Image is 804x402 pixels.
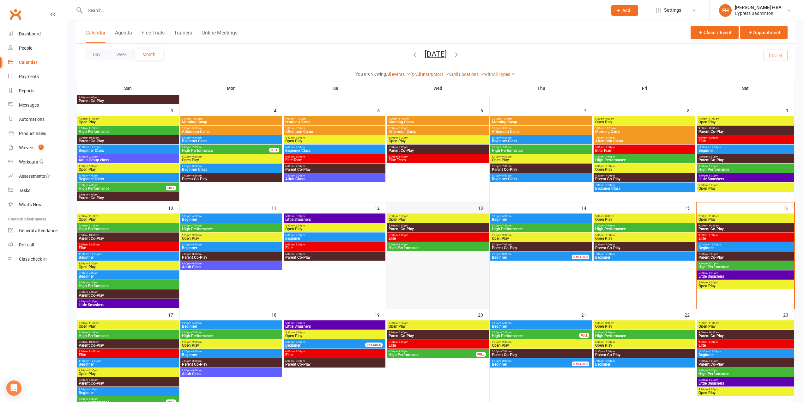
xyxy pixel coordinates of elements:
[687,105,696,115] div: 8
[182,130,281,133] span: Afternoon Camp
[388,155,487,158] span: 6:00pm
[142,30,165,43] button: Free Trials
[78,215,178,218] span: 7:00am
[375,202,386,213] div: 12
[501,136,511,139] span: - 6:30pm
[698,215,793,218] span: 7:00am
[410,71,416,77] strong: for
[698,187,793,190] span: Open Play
[78,158,178,162] span: Adult Group class
[595,149,694,152] span: Elite Team
[285,177,384,181] span: Adult Class
[719,4,732,17] div: FH
[78,96,178,99] span: 2:30pm
[698,177,793,181] span: Little Smashers
[78,234,178,237] span: 9:00am
[398,155,408,158] span: - 8:00pm
[492,130,591,133] span: Afternoon Camp
[285,168,384,171] span: Parent Co-Play
[78,227,178,231] span: High Performance
[8,55,67,70] a: Calendar
[604,136,615,139] span: - 3:00pm
[735,5,782,10] div: [PERSON_NAME] HBA
[78,155,178,158] span: 1:00pm
[604,234,615,237] span: - 9:30pm
[8,112,67,127] a: Automations
[388,146,487,149] span: 5:30pm
[19,228,57,233] div: General attendance
[398,136,408,139] span: - 9:30pm
[492,127,591,130] span: 1:00pm
[191,146,202,149] span: - 7:00pm
[604,127,616,130] span: - 11:00am
[19,174,50,179] div: Assessments
[595,224,694,227] span: 5:30pm
[285,139,384,143] span: Open Play
[294,234,305,237] span: - 7:30pm
[86,30,106,43] button: Calendar
[294,146,305,149] span: - 7:30pm
[19,188,30,193] div: Tasks
[182,224,281,227] span: 5:00pm
[707,215,719,218] span: - 11:00am
[182,120,281,124] span: Morning Camp
[285,117,384,120] span: 9:00am
[786,105,795,115] div: 9
[283,82,386,95] th: Tue
[398,215,408,218] span: - 9:30pm
[182,237,281,240] span: Open Play
[698,218,793,221] span: Open Play
[595,187,694,190] span: Beginner Class
[182,146,269,149] span: 5:00pm
[604,155,615,158] span: - 7:30pm
[19,159,38,164] div: Workouts
[388,139,487,143] span: Open Play
[135,49,163,60] button: Month
[388,234,487,237] span: 6:00pm
[698,158,793,162] span: Parent Co-Play
[8,70,67,84] a: Payments
[88,117,99,120] span: - 11:00am
[8,238,67,252] a: Roll call
[584,105,593,115] div: 7
[698,146,793,149] span: 10:30am
[285,130,384,133] span: Afternoon Camp
[595,218,694,221] span: Open Play
[294,165,305,168] span: - 7:30pm
[604,117,614,120] span: - 8:00am
[19,60,37,65] div: Calendar
[708,155,718,158] span: - 3:00pm
[698,174,793,177] span: 5:30pm
[388,120,487,124] span: Morning Camp
[595,158,694,162] span: High Performance
[115,30,132,43] button: Agenda
[19,145,34,150] div: Waivers
[78,196,178,200] span: Parent Co-Play
[388,215,487,218] span: 5:30pm
[8,84,67,98] a: Reports
[6,380,21,396] div: Open Intercom Messenger
[19,202,42,207] div: What's New
[19,117,45,122] div: Automations
[492,174,591,177] span: 6:30pm
[707,234,718,237] span: - 3:30pm
[501,224,511,227] span: - 7:30pm
[492,155,591,158] span: 5:30pm
[604,165,615,168] span: - 9:30pm
[492,146,591,149] span: 5:30pm
[285,146,384,149] span: 6:00pm
[285,155,384,158] span: 6:00pm
[388,158,487,162] span: Elite Team
[78,130,178,133] span: High Performance
[191,127,202,130] span: - 3:00pm
[604,184,615,187] span: - 8:30pm
[416,72,449,77] a: All Instructors
[191,136,202,139] span: - 6:30pm
[85,49,108,60] button: Day
[398,127,408,130] span: - 3:00pm
[696,82,795,95] th: Sat
[78,177,178,181] span: Beginner Class
[604,224,615,227] span: - 7:30pm
[595,130,694,133] span: Morning Camp
[88,224,99,227] span: - 11:00am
